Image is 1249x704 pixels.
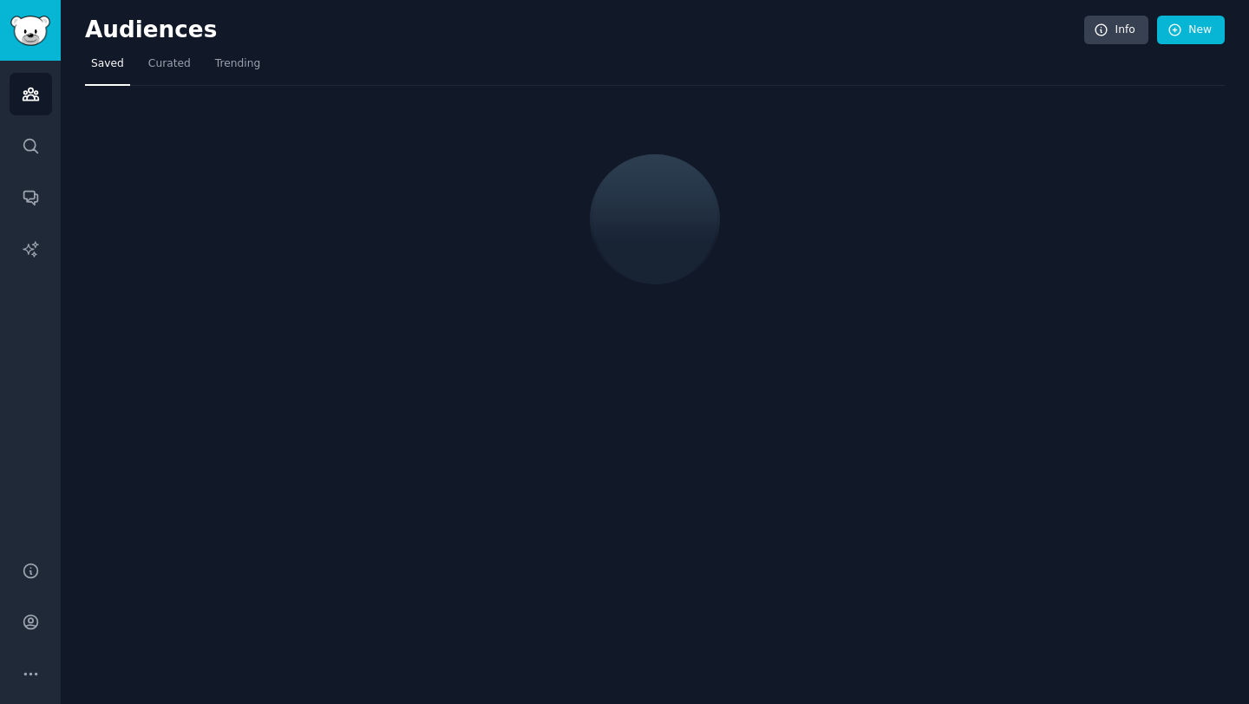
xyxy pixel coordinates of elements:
[85,50,130,86] a: Saved
[1157,16,1225,45] a: New
[1084,16,1148,45] a: Info
[85,16,1084,44] h2: Audiences
[91,56,124,72] span: Saved
[142,50,197,86] a: Curated
[10,16,50,46] img: GummySearch logo
[215,56,260,72] span: Trending
[148,56,191,72] span: Curated
[209,50,266,86] a: Trending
